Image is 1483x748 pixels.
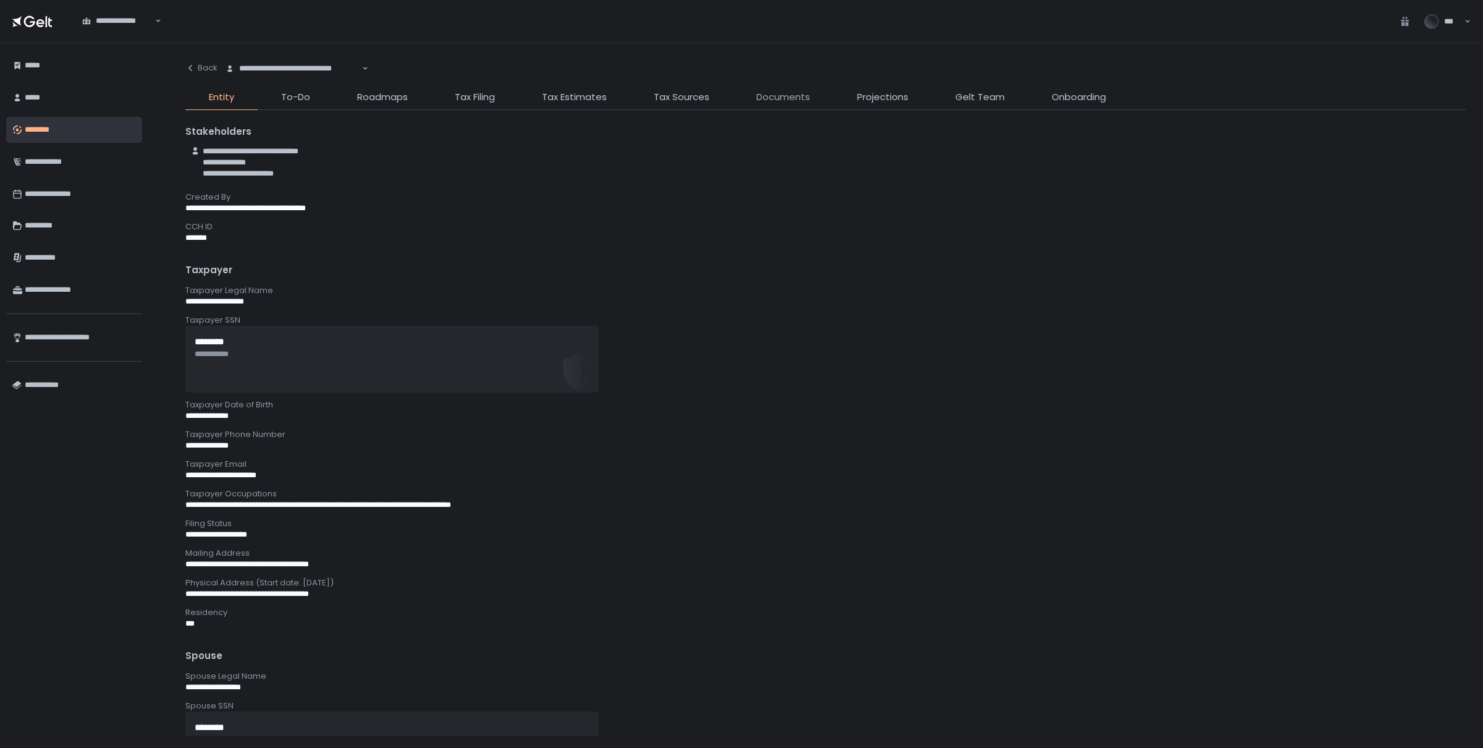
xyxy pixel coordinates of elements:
div: CCH ID [185,221,1466,232]
div: Taxpayer Legal Name [185,285,1466,296]
div: Search for option [74,8,161,34]
div: Spouse Legal Name [185,671,1466,682]
div: Stakeholders [185,125,1466,139]
div: Created By [185,192,1466,203]
div: Taxpayer Email [185,459,1466,470]
div: Spouse [185,649,1466,663]
div: Mailing Address [185,548,1466,559]
div: Taxpayer [185,263,1466,278]
span: Projections [857,90,908,104]
span: Roadmaps [357,90,408,104]
span: Tax Estimates [542,90,607,104]
span: Documents [756,90,810,104]
div: Taxpayer Phone Number [185,429,1466,440]
span: Gelt Team [955,90,1005,104]
div: Taxpayer SSN [185,315,1466,326]
span: Onboarding [1052,90,1106,104]
span: To-Do [281,90,310,104]
input: Search for option [360,62,361,75]
div: Residency [185,607,1466,618]
div: Taxpayer Date of Birth [185,399,1466,410]
div: Search for option [218,56,368,82]
button: Back [185,56,218,80]
div: Spouse SSN [185,700,1466,712]
span: Tax Sources [654,90,709,104]
div: Filing Status [185,518,1466,529]
span: Tax Filing [455,90,495,104]
div: Back [185,62,218,74]
span: Entity [209,90,234,104]
div: Taxpayer Occupations [185,488,1466,499]
div: Physical Address (Start date: [DATE]) [185,577,1466,589]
